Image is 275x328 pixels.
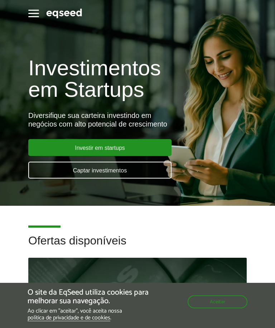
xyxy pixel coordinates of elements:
[28,315,110,321] a: política de privacidade e de cookies
[28,234,247,258] h2: Ofertas disponíveis
[28,162,172,179] a: Captar investimentos
[28,288,160,305] h5: O site da EqSeed utiliza cookies para melhorar sua navegação.
[188,295,247,308] button: Aceitar
[28,111,247,128] div: Diversifique sua carteira investindo em negócios com alto potencial de crescimento
[28,57,247,100] h1: Investimentos em Startups
[28,308,160,321] p: Ao clicar em "aceitar", você aceita nossa .
[46,8,82,19] img: EqSeed
[28,139,172,156] a: Investir em startups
